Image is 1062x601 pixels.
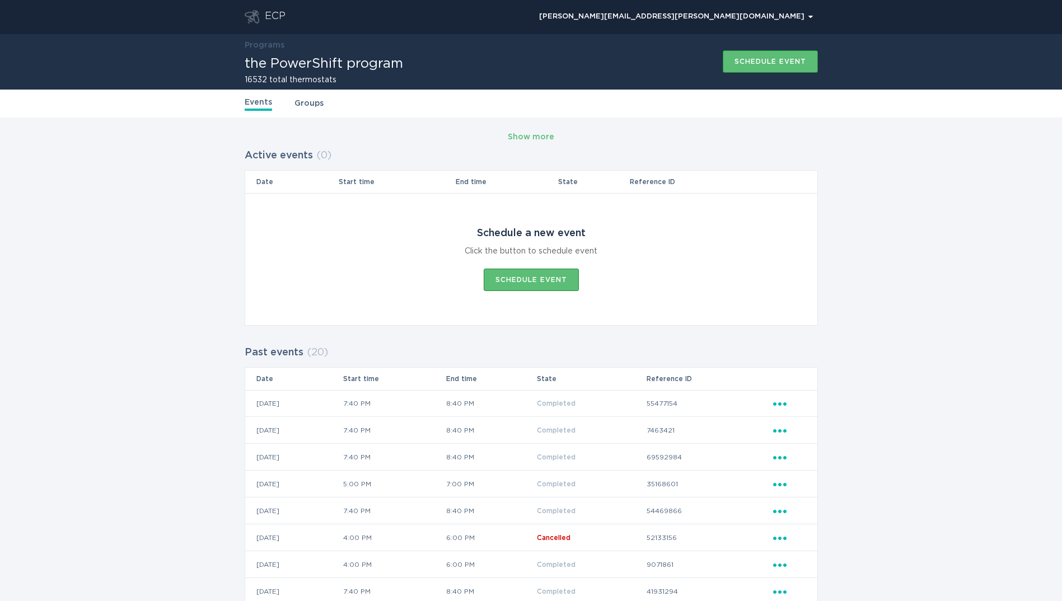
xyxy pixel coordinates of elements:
div: Popover menu [773,451,806,463]
button: Open user account details [534,8,818,25]
td: 7:40 PM [343,497,446,524]
button: Schedule event [484,269,579,291]
button: Show more [508,129,554,145]
td: 8:40 PM [446,444,536,471]
td: 69592984 [646,444,773,471]
div: Schedule event [734,58,806,65]
span: Completed [537,508,576,514]
th: Start time [343,368,446,390]
a: Events [245,96,272,111]
th: Start time [338,171,455,193]
span: Completed [537,481,576,487]
td: 9071861 [646,551,773,578]
span: Completed [537,454,576,461]
div: Show more [508,131,554,143]
div: [PERSON_NAME][EMAIL_ADDRESS][PERSON_NAME][DOMAIN_NAME] [539,13,813,20]
th: Reference ID [646,368,773,390]
div: Popover menu [773,478,806,490]
tr: 77ff240f21e345ca95dc5d18a3a0016e [245,497,817,524]
tr: 09bafd311e8d41cbb779deb5e2a2efc6 [245,444,817,471]
span: Completed [537,400,576,407]
button: Schedule event [723,50,818,73]
th: Date [245,171,339,193]
a: Groups [294,97,324,110]
tr: Table Headers [245,171,817,193]
td: 54469866 [646,497,773,524]
span: Completed [537,427,576,434]
td: 7:40 PM [343,390,446,417]
td: 6:00 PM [446,551,536,578]
span: Cancelled [537,534,570,541]
td: 4:00 PM [343,524,446,551]
h2: Past events [245,342,303,363]
td: [DATE] [245,471,343,497]
tr: de649e1752f64701941db46f485ebb0a [245,390,817,417]
tr: 7dbc9fb74ad74d2bb6dff29564c2a63a [245,417,817,444]
td: 5:00 PM [343,471,446,497]
tr: f7297d61edf34edd9f35e7b4da27c54f [245,471,817,497]
div: ECP [265,10,286,24]
th: Reference ID [629,171,773,193]
th: End time [446,368,536,390]
th: State [558,171,629,193]
span: ( 20 ) [307,348,328,358]
div: Popover menu [773,532,806,544]
td: 7:40 PM [343,417,446,444]
td: 8:40 PM [446,390,536,417]
div: Popover menu [773,558,806,571]
td: 7463421 [646,417,773,444]
td: 7:00 PM [446,471,536,497]
td: [DATE] [245,551,343,578]
tr: 438fb1da81d54468976a26ed259a886b [245,524,817,551]
div: Popover menu [773,424,806,436]
td: 4:00 PM [343,551,446,578]
td: [DATE] [245,497,343,524]
td: 8:40 PM [446,497,536,524]
td: 7:40 PM [343,444,446,471]
span: Completed [537,561,576,568]
div: Click the button to schedule event [465,245,597,257]
span: Completed [537,588,576,595]
td: [DATE] [245,390,343,417]
th: Date [245,368,343,390]
td: 35168601 [646,471,773,497]
tr: Table Headers [245,368,817,390]
td: 52133156 [646,524,773,551]
div: Schedule event [495,276,567,283]
h1: the PowerShift program [245,57,403,71]
td: 8:40 PM [446,417,536,444]
td: [DATE] [245,444,343,471]
h2: Active events [245,145,313,166]
td: [DATE] [245,524,343,551]
button: Go to dashboard [245,10,259,24]
td: 6:00 PM [446,524,536,551]
td: [DATE] [245,417,343,444]
th: State [536,368,646,390]
td: 55477154 [646,390,773,417]
tr: 0b7772c41c264ca3a68a24afbdaea82a [245,551,817,578]
div: Popover menu [534,8,818,25]
div: Schedule a new event [477,227,586,240]
div: Popover menu [773,585,806,598]
span: ( 0 ) [316,151,331,161]
h2: 16532 total thermostats [245,76,403,84]
a: Programs [245,41,284,49]
div: Popover menu [773,505,806,517]
div: Popover menu [773,397,806,410]
th: End time [455,171,558,193]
